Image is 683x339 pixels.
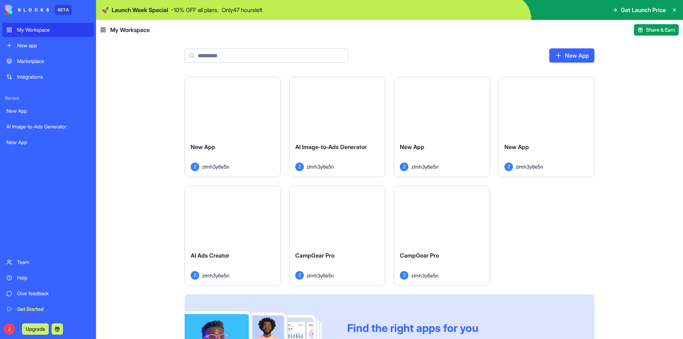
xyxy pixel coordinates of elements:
a: AI Image-to-Ads GeneratorZzlmh3y6e5n [289,77,385,177]
div: Marketplace [17,58,90,65]
a: New App [2,135,94,149]
div: AI Image-to-Ads Generator [6,123,90,130]
span: Z [504,163,513,171]
p: - 10 % OFF all plans. [171,6,219,14]
span: Z [295,271,304,280]
span: Z [191,271,199,280]
span: New App [504,143,529,150]
div: Get Started [17,306,90,313]
div: My Workspace [17,26,90,33]
a: New AppZzlmh3y6e5n [394,77,490,177]
img: logo [5,5,49,15]
span: AI Ads Creator [191,252,229,259]
span: Z [4,323,15,335]
span: CampGear Pro [295,252,334,259]
a: CampGear ProZzlmh3y6e5n [289,186,385,286]
span: Get Launch Price [621,6,666,14]
a: New App [549,48,594,63]
span: 🚀 [102,6,109,14]
a: New AppZzlmh3y6e5n [498,77,594,177]
a: Give feedback [2,286,94,301]
a: New App [2,104,94,118]
div: Team [17,259,90,266]
div: Find the right apps for you [347,322,577,334]
a: Get Started [2,302,94,316]
a: Upgrade [22,325,49,332]
span: zlmh3y6e5n [202,272,229,279]
span: Recent [2,95,94,101]
span: zlmh3y6e5n [307,272,334,279]
div: Help [17,274,90,281]
a: BETA [5,5,72,15]
div: BETA [55,5,72,15]
a: CampGear ProZzlmh3y6e5n [394,186,490,286]
span: CampGear Pro [400,252,439,259]
p: Only 47 hours left [222,6,263,14]
span: Z [295,163,304,171]
a: AI Image-to-Ads Generator [2,120,94,134]
span: New App [400,143,424,150]
a: New app [2,38,94,53]
a: Help [2,271,94,285]
span: zlmh3y6e5n [516,163,543,170]
span: zlmh3y6e5n [411,163,439,170]
div: New app [17,42,90,49]
div: New App [6,107,90,115]
a: Team [2,255,94,269]
span: AI Image-to-Ads Generator [295,143,367,150]
div: Integrations [17,73,90,80]
button: Share & Earn [634,24,679,36]
a: My Workspace [2,23,94,37]
span: zlmh3y6e5n [411,272,439,279]
span: Z [191,163,199,171]
button: Upgrade [22,323,49,335]
span: zlmh3y6e5n [307,163,334,170]
span: Share & Earn [646,26,675,33]
div: New App [6,139,90,146]
span: Z [400,271,408,280]
span: Launch Week Special [112,6,168,14]
span: zlmh3y6e5n [202,163,229,170]
a: AI Ads CreatorZzlmh3y6e5n [185,186,281,286]
span: My Workspace [110,26,150,34]
a: Marketplace [2,54,94,68]
div: Give feedback [17,290,90,297]
a: New AppZzlmh3y6e5n [185,77,281,177]
a: Integrations [2,70,94,84]
span: New App [191,143,215,150]
span: Z [400,163,408,171]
